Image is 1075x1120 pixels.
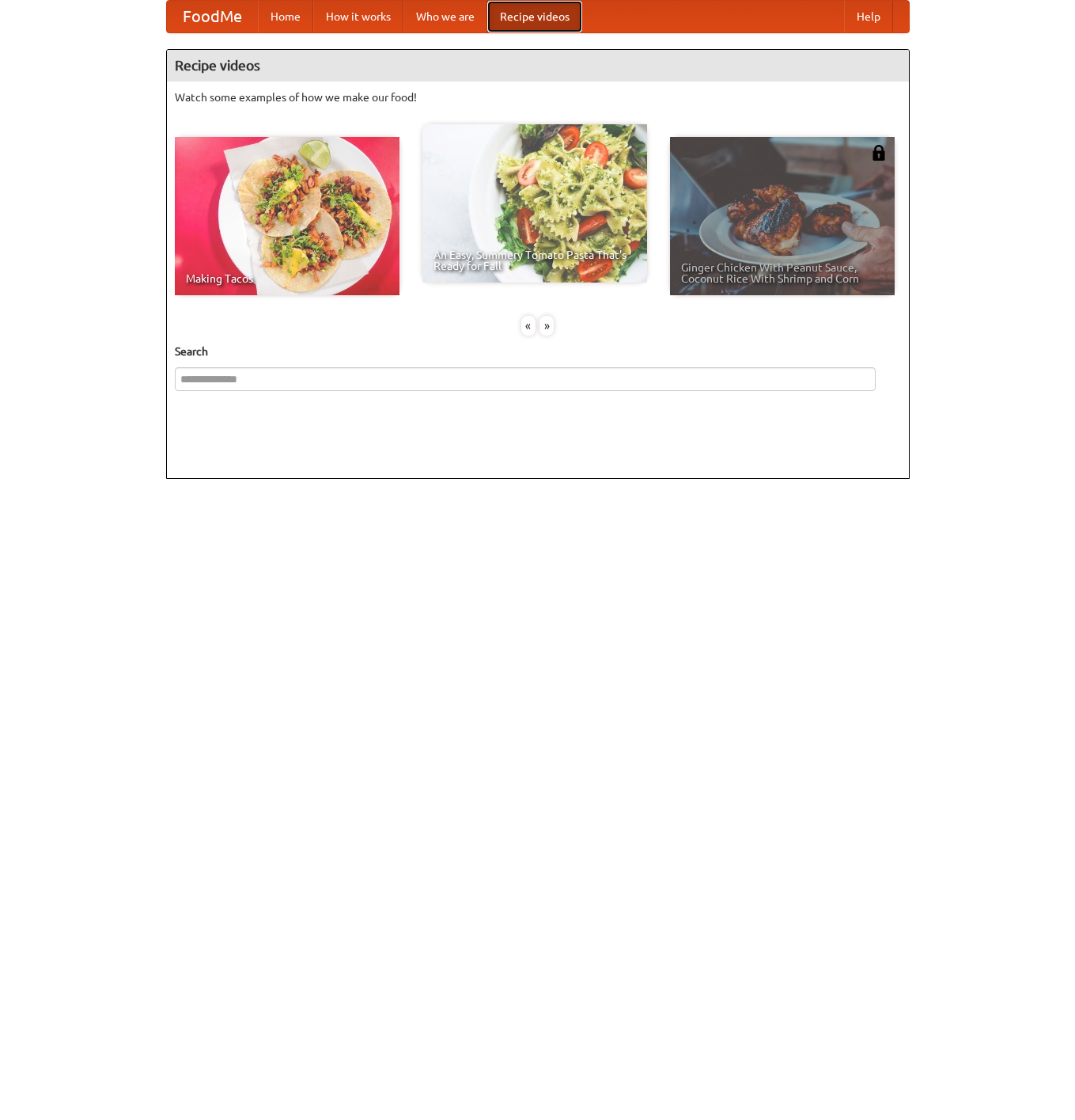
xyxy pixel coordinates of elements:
a: Recipe videos [487,1,582,32]
a: Who we are [403,1,487,32]
span: Making Tacos [186,273,388,284]
h4: Recipe videos [167,50,909,82]
h5: Search [175,344,901,359]
a: An Easy, Summery Tomato Pasta That's Ready for Fall [422,124,647,283]
a: Home [258,1,313,32]
a: Making Tacos [175,137,399,295]
img: 483408.png [871,145,887,161]
a: How it works [313,1,403,32]
div: « [521,316,536,336]
span: An Easy, Summery Tomato Pasta That's Ready for Fall [433,249,636,271]
p: Watch some examples of how we make our food! [175,89,901,105]
a: FoodMe [167,1,258,32]
div: » [539,316,554,336]
a: Help [844,1,893,32]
